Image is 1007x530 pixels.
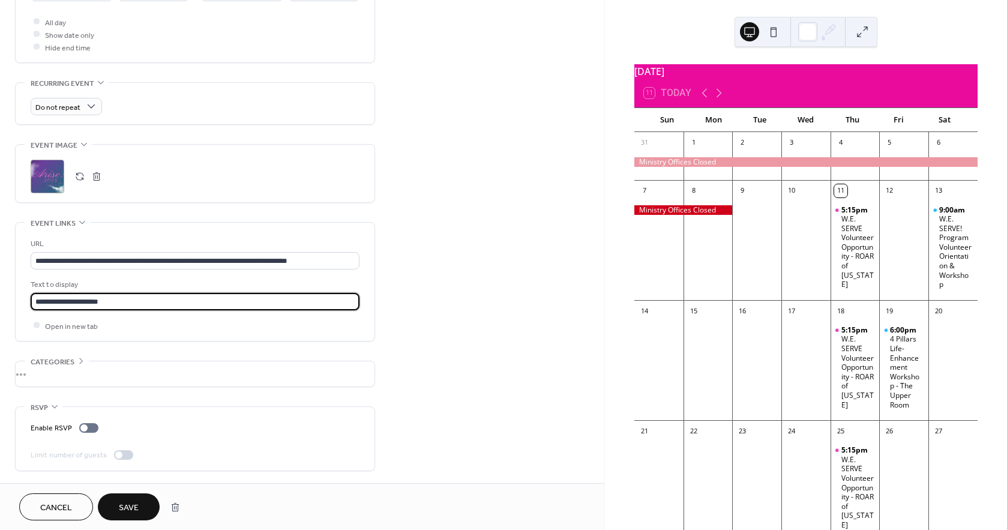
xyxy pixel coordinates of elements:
[638,304,651,318] div: 14
[98,493,160,520] button: Save
[831,325,880,409] div: W.E. SERVE Volunteer Opportunity - ROAR of Florida
[841,325,870,335] span: 5:15pm
[736,108,783,132] div: Tue
[939,214,973,289] div: W.E. SERVE! Program Volunteer Orientation & Workshop
[876,108,922,132] div: Fri
[687,136,700,149] div: 1
[883,184,896,197] div: 12
[638,136,651,149] div: 31
[736,424,749,438] div: 23
[638,424,651,438] div: 21
[31,356,74,369] span: Categories
[883,424,896,438] div: 26
[831,445,880,529] div: W.E. SERVE Volunteer Opportunity - ROAR of Florida
[841,205,870,215] span: 5:15pm
[690,108,736,132] div: Mon
[932,184,945,197] div: 13
[45,16,66,29] span: All day
[687,304,700,318] div: 15
[785,136,798,149] div: 3
[834,304,847,318] div: 18
[31,279,357,291] div: Text to display
[785,304,798,318] div: 17
[932,424,945,438] div: 27
[890,325,918,335] span: 6:00pm
[31,139,77,152] span: Event image
[31,422,72,435] div: Enable RSVP
[834,424,847,438] div: 25
[841,455,875,530] div: W.E. SERVE Volunteer Opportunity - ROAR of [US_STATE]
[932,304,945,318] div: 20
[31,402,48,414] span: RSVP
[40,502,72,514] span: Cancel
[31,449,107,462] div: Limit number of guests
[19,493,93,520] button: Cancel
[644,108,690,132] div: Sun
[16,361,374,387] div: •••
[932,136,945,149] div: 6
[785,424,798,438] div: 24
[634,205,732,215] div: Ministry Offices Closed
[31,238,357,250] div: URL
[687,184,700,197] div: 8
[883,136,896,149] div: 5
[45,29,94,41] span: Show date only
[829,108,875,132] div: Thu
[31,77,94,90] span: Recurring event
[736,304,749,318] div: 16
[883,304,896,318] div: 19
[785,184,798,197] div: 10
[783,108,829,132] div: Wed
[31,217,76,230] span: Event links
[841,445,870,455] span: 5:15pm
[45,41,91,54] span: Hide end time
[736,184,749,197] div: 9
[922,108,968,132] div: Sat
[841,334,875,409] div: W.E. SERVE Volunteer Opportunity - ROAR of [US_STATE]
[841,214,875,289] div: W.E. SERVE Volunteer Opportunity - ROAR of [US_STATE]
[736,136,749,149] div: 2
[831,205,880,289] div: W.E. SERVE Volunteer Opportunity - ROAR of Florida
[879,325,928,409] div: 4 Pillars Life-Enhancement Workshop - The Upper Room
[638,184,651,197] div: 7
[634,157,978,167] div: Ministry Offices Closed
[35,100,80,114] span: Do not repeat
[45,320,98,333] span: Open in new tab
[634,64,978,79] div: [DATE]
[928,205,978,289] div: W.E. SERVE! Program Volunteer Orientation & Workshop
[687,424,700,438] div: 22
[939,205,967,215] span: 9:00am
[834,136,847,149] div: 4
[834,184,847,197] div: 11
[890,334,924,409] div: 4 Pillars Life-Enhancement Workshop - The Upper Room
[31,160,64,193] div: ;
[119,502,139,514] span: Save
